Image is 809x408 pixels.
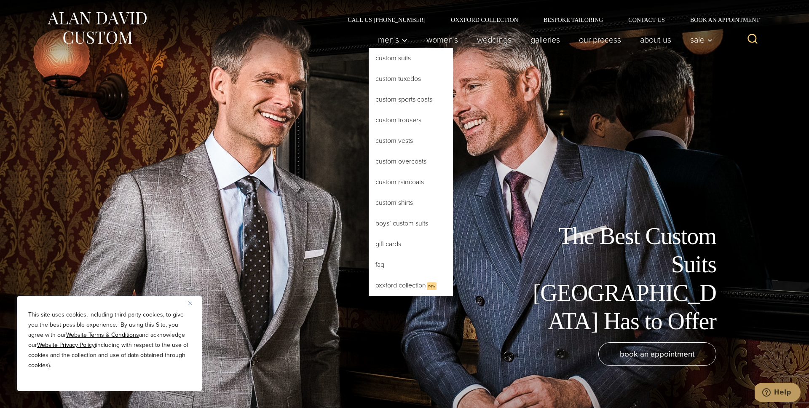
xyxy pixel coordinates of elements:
[369,110,453,130] a: Custom Trousers
[188,301,192,305] img: Close
[369,131,453,151] a: Custom Vests
[188,298,198,308] button: Close
[46,9,147,47] img: Alan David Custom
[369,234,453,254] a: Gift Cards
[681,31,718,48] button: Sale sub menu toggle
[417,31,468,48] a: Women’s
[369,255,453,275] a: FAQ
[521,31,570,48] a: Galleries
[369,275,453,296] a: Oxxford CollectionNew
[335,17,438,23] a: Call Us [PHONE_NUMBER]
[438,17,531,23] a: Oxxford Collection
[37,341,95,349] a: Website Privacy Policy
[427,282,437,290] span: New
[369,31,718,48] nav: Primary Navigation
[531,17,616,23] a: Bespoke Tailoring
[468,31,521,48] a: weddings
[369,89,453,110] a: Custom Sports Coats
[369,151,453,172] a: Custom Overcoats
[631,31,681,48] a: About Us
[742,30,763,50] button: View Search Form
[678,17,763,23] a: Book an Appointment
[66,330,139,339] a: Website Terms & Conditions
[28,310,191,370] p: This site uses cookies, including third party cookies, to give you the best possible experience. ...
[369,193,453,213] a: Custom Shirts
[369,172,453,192] a: Custom Raincoats
[369,213,453,234] a: Boys’ Custom Suits
[369,48,453,68] a: Custom Suits
[335,17,763,23] nav: Secondary Navigation
[369,69,453,89] a: Custom Tuxedos
[570,31,631,48] a: Our Process
[616,17,678,23] a: Contact Us
[369,31,417,48] button: Child menu of Men’s
[620,348,695,360] span: book an appointment
[527,222,716,336] h1: The Best Custom Suits [GEOGRAPHIC_DATA] Has to Offer
[598,342,716,366] a: book an appointment
[755,383,801,404] iframe: Opens a widget where you can chat to one of our agents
